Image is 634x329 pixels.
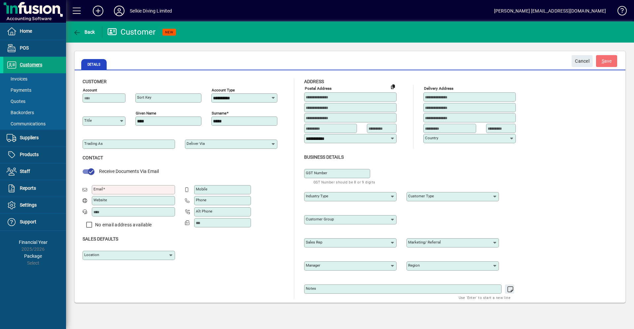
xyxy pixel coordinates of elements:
mat-label: Notes [306,286,316,291]
app-page-header-button: Back [66,26,102,38]
span: Invoices [7,76,27,82]
span: Business details [304,154,344,160]
mat-label: Email [93,187,103,191]
span: Sales defaults [83,236,118,242]
span: Payments [7,87,31,93]
mat-label: Website [93,198,107,202]
a: Communications [3,118,66,129]
span: POS [20,45,29,50]
mat-label: Location [84,252,99,257]
button: Add [88,5,109,17]
a: Home [3,23,66,40]
a: Reports [3,180,66,197]
mat-label: Phone [196,198,206,202]
span: Suppliers [20,135,39,140]
span: Support [20,219,36,224]
mat-label: Customer type [408,194,434,198]
span: Settings [20,202,37,208]
a: Knowledge Base [613,1,626,23]
mat-label: Country [425,136,438,140]
a: Invoices [3,73,66,84]
a: Suppliers [3,130,66,146]
mat-label: Account Type [212,88,235,92]
button: Save [596,55,617,67]
span: Financial Year [19,240,48,245]
button: Copy to Delivery address [388,81,398,92]
mat-label: Manager [306,263,320,268]
div: Customer [107,27,156,37]
label: No email address available [94,221,152,228]
span: Package [24,253,42,259]
mat-label: GST Number [306,171,327,175]
span: Address [304,79,324,84]
mat-label: Account [83,88,97,92]
mat-label: Industry type [306,194,328,198]
mat-label: Deliver via [187,141,205,146]
a: Quotes [3,96,66,107]
span: ave [602,56,612,67]
mat-label: Mobile [196,187,207,191]
span: Customer [83,79,107,84]
button: Profile [109,5,130,17]
mat-label: Trading as [84,141,103,146]
a: Backorders [3,107,66,118]
mat-label: Given name [136,111,156,115]
span: Reports [20,185,36,191]
a: Settings [3,197,66,214]
button: Back [71,26,97,38]
span: Back [73,29,95,35]
span: Contact [83,155,103,160]
mat-hint: Use 'Enter' to start a new line [459,294,511,301]
span: Staff [20,169,30,174]
mat-label: Surname [212,111,227,115]
button: Cancel [572,55,593,67]
a: Products [3,147,66,163]
a: Payments [3,84,66,96]
span: NEW [165,30,173,34]
mat-label: Title [84,118,92,123]
mat-label: Customer group [306,217,334,221]
mat-label: Sales rep [306,240,322,245]
span: Home [20,28,32,34]
span: Details [81,59,107,70]
mat-label: Alt Phone [196,209,212,214]
div: [PERSON_NAME] [EMAIL_ADDRESS][DOMAIN_NAME] [494,6,606,16]
span: Communications [7,121,46,126]
span: Customers [20,62,42,67]
mat-hint: GST Number should be 8 or 9 digits [313,178,375,186]
mat-label: Marketing/ Referral [408,240,441,245]
a: Support [3,214,66,230]
mat-label: Sort key [137,95,151,100]
a: POS [3,40,66,56]
span: S [602,58,604,64]
span: Cancel [575,56,589,67]
a: Staff [3,163,66,180]
span: Quotes [7,99,25,104]
span: Products [20,152,39,157]
span: Receive Documents Via Email [99,169,159,174]
div: Selkie Diving Limited [130,6,172,16]
mat-label: Region [408,263,420,268]
span: Backorders [7,110,34,115]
